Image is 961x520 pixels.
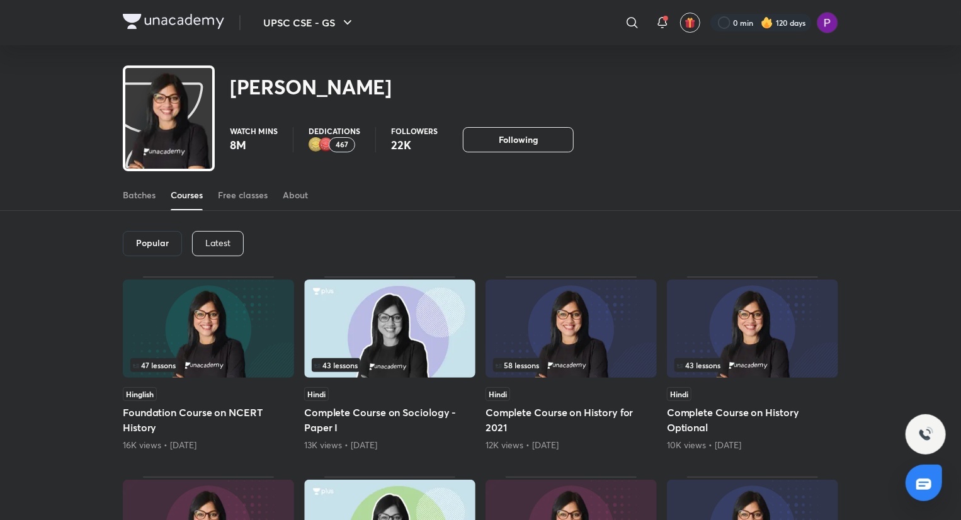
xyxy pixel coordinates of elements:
p: 467 [336,140,348,149]
span: Hindi [667,387,691,401]
img: Thumbnail [304,280,475,378]
h5: Foundation Course on NCERT History [123,405,294,435]
button: Following [463,127,574,152]
span: Hinglish [123,387,157,401]
span: Hindi [304,387,329,401]
p: Followers [391,127,438,135]
div: 16K views • 1 year ago [123,439,294,451]
div: left [312,358,468,372]
span: 47 lessons [133,361,176,369]
div: left [674,358,831,372]
p: Dedications [309,127,360,135]
div: infocontainer [312,358,468,372]
p: Latest [205,238,230,248]
div: 10K views • 5 years ago [667,439,838,451]
p: 8M [230,137,278,152]
p: Watch mins [230,127,278,135]
img: Thumbnail [667,280,838,378]
img: Company Logo [123,14,224,29]
h5: Complete Course on History Optional [667,405,838,435]
a: Company Logo [123,14,224,32]
a: Courses [171,180,203,210]
div: Batches [123,189,156,201]
div: left [493,358,649,372]
div: infosection [674,358,831,372]
div: Free classes [218,189,268,201]
div: Courses [171,189,203,201]
div: infosection [493,358,649,372]
p: 22K [391,137,438,152]
a: Free classes [218,180,268,210]
h6: Popular [136,238,169,248]
span: Following [499,133,538,146]
h5: Complete Course on Sociology - Paper I [304,405,475,435]
img: educator badge2 [309,137,324,152]
div: infosection [130,358,287,372]
div: Complete Course on History Optional [667,276,838,451]
span: 43 lessons [314,361,358,369]
div: About [283,189,308,201]
div: Complete Course on History for 2021 [486,276,657,451]
div: infocontainer [493,358,649,372]
img: Thumbnail [486,280,657,378]
a: Batches [123,180,156,210]
div: infosection [312,358,468,372]
div: infocontainer [674,358,831,372]
button: avatar [680,13,700,33]
div: Foundation Course on NCERT History [123,276,294,451]
img: streak [761,16,773,29]
img: ttu [918,427,933,442]
button: UPSC CSE - GS [256,10,363,35]
img: avatar [685,17,696,28]
img: Preeti Pandey [817,12,838,33]
h5: Complete Course on History for 2021 [486,405,657,435]
span: 43 lessons [677,361,720,369]
h2: [PERSON_NAME] [230,74,392,99]
img: class [125,71,212,174]
img: Thumbnail [123,280,294,378]
span: 58 lessons [496,361,539,369]
div: Complete Course on Sociology - Paper I [304,276,475,451]
div: left [130,358,287,372]
span: Hindi [486,387,510,401]
img: educator badge1 [319,137,334,152]
div: infocontainer [130,358,287,372]
div: 13K views • 4 years ago [304,439,475,451]
div: 12K views • 4 years ago [486,439,657,451]
a: About [283,180,308,210]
